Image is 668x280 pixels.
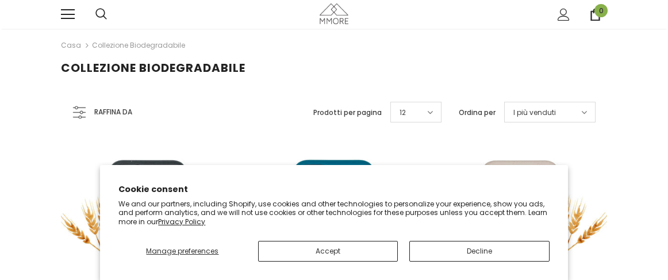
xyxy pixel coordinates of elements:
h2: Cookie consent [118,183,549,195]
a: Collezione biodegradabile [92,40,185,50]
label: Ordina per [459,107,496,118]
button: Accept [258,241,398,262]
a: Privacy Policy [158,217,205,227]
span: 12 [400,107,406,118]
a: Casa [61,39,81,52]
p: We and our partners, including Shopify, use cookies and other technologies to personalize your ex... [118,200,549,227]
label: Prodotti per pagina [313,107,382,118]
span: Collezione biodegradabile [61,60,245,76]
img: Casi MMORE [320,3,348,24]
a: 0 [589,9,601,21]
button: Manage preferences [118,241,246,262]
span: I più venduti [513,107,556,118]
span: Raffina da [94,106,132,118]
span: 0 [594,4,608,17]
span: Manage preferences [146,246,218,256]
button: Decline [409,241,550,262]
